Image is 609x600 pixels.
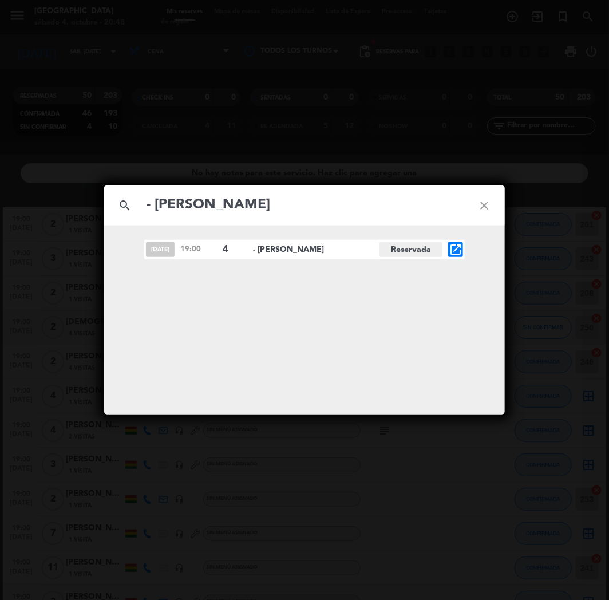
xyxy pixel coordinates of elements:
span: Reservada [379,242,442,257]
i: open_in_new [449,243,462,256]
span: [DATE] [146,242,175,257]
span: - [PERSON_NAME] [253,243,379,256]
i: search [104,185,145,226]
span: 19:00 [180,243,217,255]
input: Buscar reservas [145,194,464,217]
span: 4 [223,242,243,257]
i: close [464,185,505,226]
